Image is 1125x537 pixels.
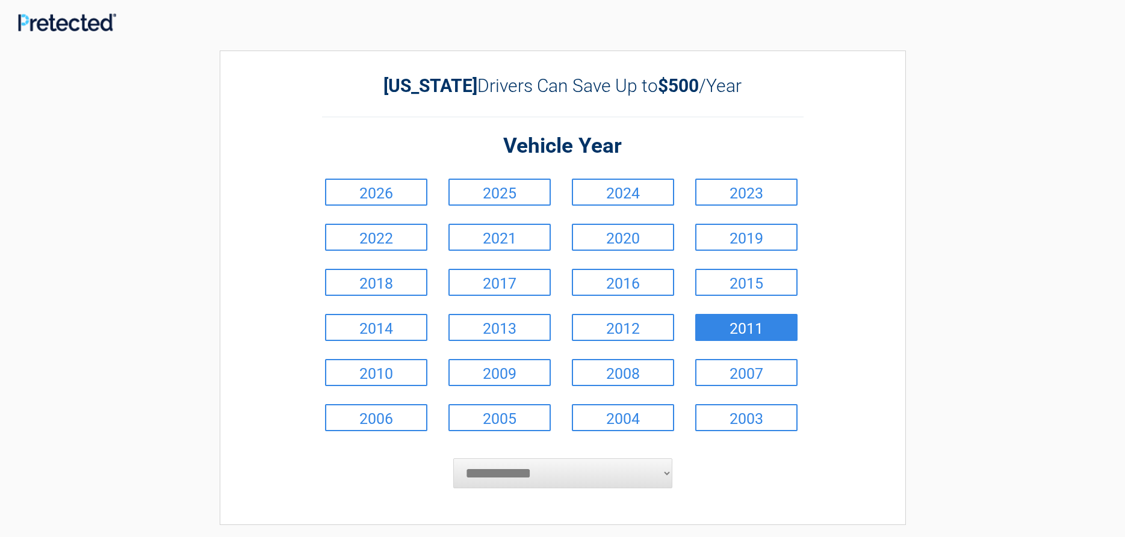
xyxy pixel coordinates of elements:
[572,359,674,386] a: 2008
[695,269,798,296] a: 2015
[322,75,804,96] h2: Drivers Can Save Up to /Year
[448,404,551,431] a: 2005
[448,179,551,206] a: 2025
[658,75,699,96] b: $500
[695,359,798,386] a: 2007
[322,132,804,161] h2: Vehicle Year
[695,224,798,251] a: 2019
[572,314,674,341] a: 2012
[572,404,674,431] a: 2004
[383,75,477,96] b: [US_STATE]
[325,359,427,386] a: 2010
[448,314,551,341] a: 2013
[325,404,427,431] a: 2006
[695,404,798,431] a: 2003
[325,314,427,341] a: 2014
[325,224,427,251] a: 2022
[572,269,674,296] a: 2016
[448,269,551,296] a: 2017
[448,359,551,386] a: 2009
[448,224,551,251] a: 2021
[572,179,674,206] a: 2024
[572,224,674,251] a: 2020
[18,13,116,31] img: Main Logo
[695,179,798,206] a: 2023
[695,314,798,341] a: 2011
[325,269,427,296] a: 2018
[325,179,427,206] a: 2026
